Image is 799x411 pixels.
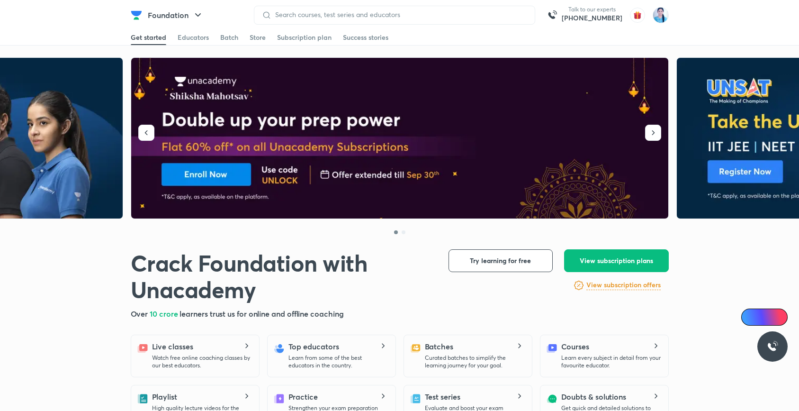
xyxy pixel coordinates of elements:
p: Learn every subject in detail from your favourite educator. [561,354,661,369]
a: Subscription plan [277,30,332,45]
p: Curated batches to simplify the learning journey for your goal. [425,354,524,369]
h5: Top educators [288,341,339,352]
p: Watch free online coaching classes by our best educators. [152,354,251,369]
h5: Live classes [152,341,193,352]
a: Educators [178,30,209,45]
span: Over [131,309,150,319]
h5: Batches [425,341,453,352]
div: Get started [131,33,166,42]
a: Get started [131,30,166,45]
p: Talk to our experts [562,6,622,13]
h1: Crack Foundation with Unacademy [131,249,433,302]
img: ttu [767,341,778,352]
img: avatar [630,8,645,23]
button: Try learning for free [449,249,553,272]
div: Batch [220,33,238,42]
span: Ai Doubts [757,313,782,321]
div: Store [250,33,266,42]
a: Ai Doubts [741,309,788,326]
button: View subscription plans [564,249,669,272]
div: Educators [178,33,209,42]
button: Foundation [142,6,209,25]
img: Icon [747,313,754,321]
h5: Playlist [152,391,177,402]
a: Success stories [343,30,388,45]
span: learners trust us for online and offline coaching [180,309,343,319]
h5: Doubts & solutions [561,391,627,402]
input: Search courses, test series and educators [271,11,527,18]
div: Subscription plan [277,33,332,42]
a: Store [250,30,266,45]
span: 10 crore [150,309,180,319]
p: Learn from some of the best educators in the country. [288,354,388,369]
a: [PHONE_NUMBER] [562,13,622,23]
div: Success stories [343,33,388,42]
a: View subscription offers [586,280,661,291]
h5: Test series [425,391,460,402]
img: Isha Goyal [653,7,669,23]
span: View subscription plans [580,256,653,265]
img: call-us [543,6,562,25]
span: Try learning for free [470,256,531,265]
a: Batch [220,30,238,45]
h5: Courses [561,341,589,352]
img: Company Logo [131,9,142,21]
h6: View subscription offers [586,280,661,290]
h5: Practice [288,391,318,402]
